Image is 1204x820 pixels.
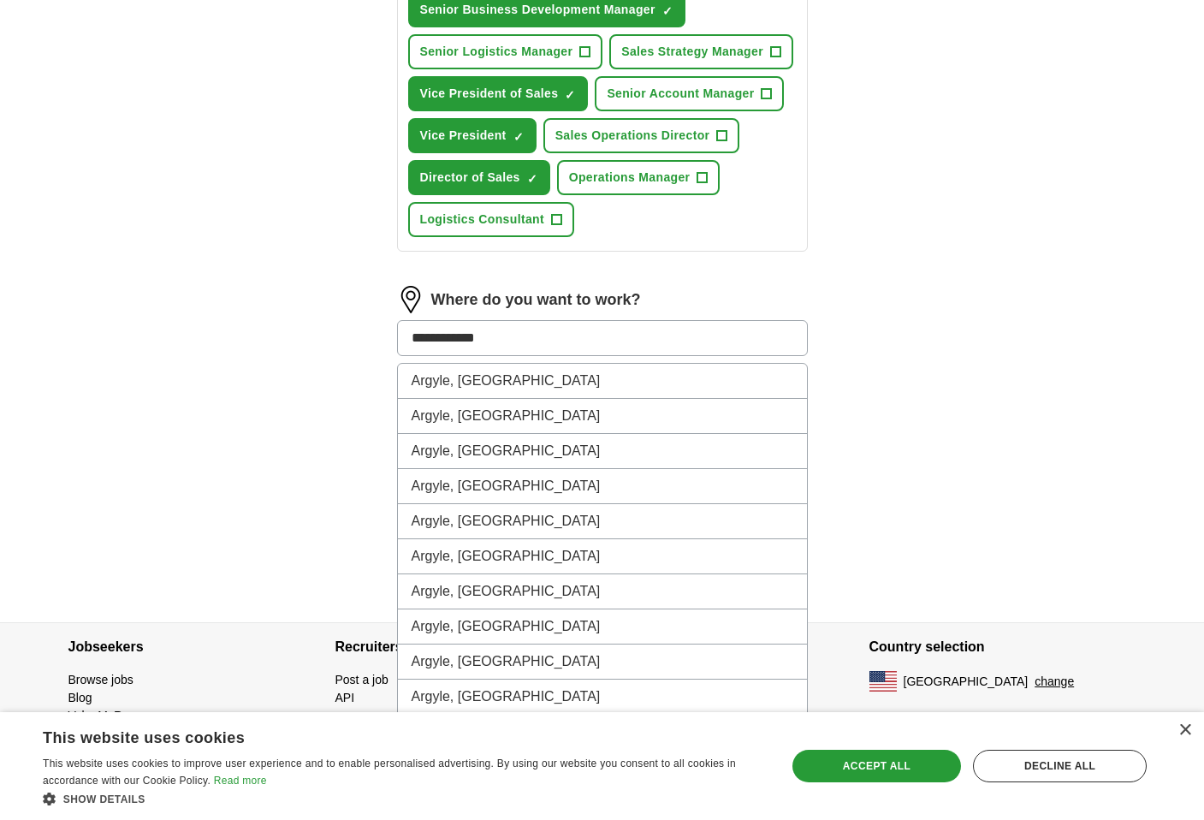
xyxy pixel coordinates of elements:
span: ✓ [565,88,575,102]
button: Sales Strategy Manager [609,34,793,69]
div: This website uses cookies [43,722,721,748]
button: Senior Account Manager [595,76,784,111]
li: Argyle, [GEOGRAPHIC_DATA] [398,539,807,574]
a: Blog [68,691,92,704]
div: Close [1178,724,1191,737]
span: Sales Operations Director [555,127,710,145]
span: Logistics Consultant [420,211,544,229]
a: ValueMyResume [68,709,159,722]
button: Vice President✓ [408,118,537,153]
img: location.png [397,286,424,313]
span: Senior Account Manager [607,85,754,103]
button: change [1035,673,1074,691]
button: Logistics Consultant [408,202,574,237]
li: Argyle, [GEOGRAPHIC_DATA] [398,399,807,434]
a: API [335,691,355,704]
span: Sales Strategy Manager [621,43,763,61]
span: Vice President of Sales [420,85,559,103]
span: Senior Logistics Manager [420,43,573,61]
a: Read more, opens a new window [214,775,267,787]
button: Director of Sales✓ [408,160,550,195]
li: Argyle, [GEOGRAPHIC_DATA] [398,680,807,715]
li: Argyle, [GEOGRAPHIC_DATA] [398,504,807,539]
div: Show details [43,790,764,807]
span: Operations Manager [569,169,691,187]
span: ✓ [527,172,537,186]
button: Senior Logistics Manager [408,34,603,69]
button: Operations Manager [557,160,721,195]
div: Decline all [973,750,1147,782]
li: Argyle, [GEOGRAPHIC_DATA] [398,364,807,399]
button: Sales Operations Director [543,118,740,153]
span: ✓ [662,4,673,18]
h4: Country selection [869,623,1136,671]
button: Vice President of Sales✓ [408,76,589,111]
span: Senior Business Development Manager [420,1,655,19]
li: Argyle, [GEOGRAPHIC_DATA] [398,609,807,645]
img: US flag [869,671,897,692]
div: Accept all [792,750,961,782]
span: ✓ [513,130,524,144]
li: Argyle, [GEOGRAPHIC_DATA] [398,574,807,609]
li: Argyle, [GEOGRAPHIC_DATA] [398,469,807,504]
span: Director of Sales [420,169,520,187]
a: Browse jobs [68,673,133,686]
label: Where do you want to work? [431,288,641,312]
span: This website uses cookies to improve user experience and to enable personalised advertising. By u... [43,758,736,787]
span: Vice President [420,127,507,145]
li: Argyle, [GEOGRAPHIC_DATA] [398,645,807,680]
li: Argyle, [GEOGRAPHIC_DATA] [398,434,807,469]
span: Show details [63,793,145,805]
a: Post a job [335,673,388,686]
span: [GEOGRAPHIC_DATA] [904,673,1029,691]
